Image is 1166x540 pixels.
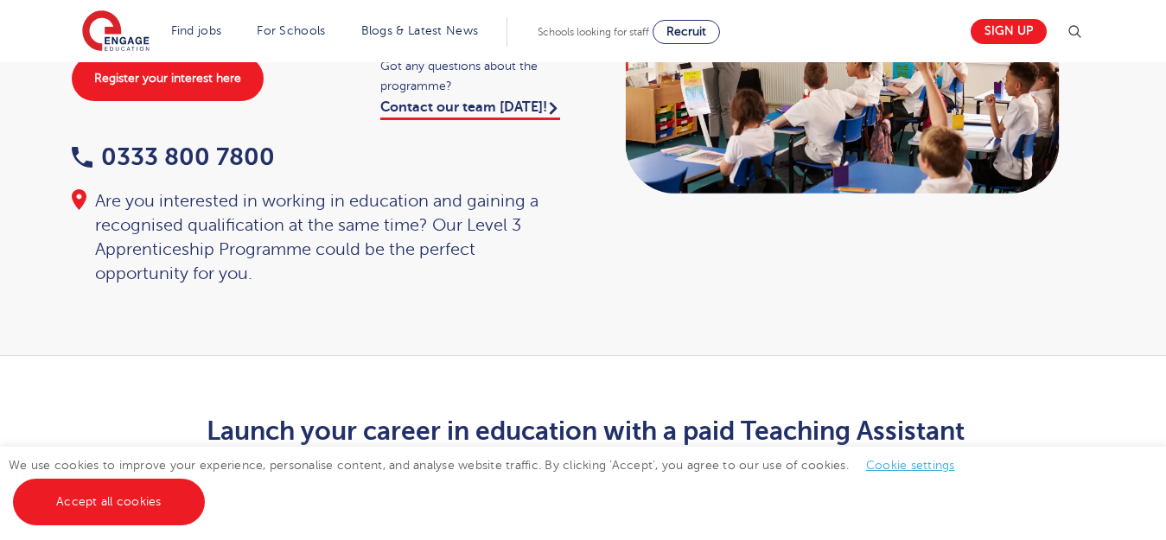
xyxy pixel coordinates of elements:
[971,19,1047,44] a: Sign up
[82,10,150,54] img: Engage Education
[13,479,205,525] a: Accept all cookies
[361,24,479,37] a: Blogs & Latest News
[666,25,706,38] span: Recruit
[380,56,566,96] span: Got any questions about the programme?
[207,416,965,475] span: Launch your career in education with a paid Teaching Assistant Apprenticeship
[171,24,222,37] a: Find jobs
[72,143,275,170] a: 0333 800 7800
[72,56,264,101] a: Register your interest here
[538,26,649,38] span: Schools looking for staff
[380,99,560,120] a: Contact our team [DATE]!
[653,20,720,44] a: Recruit
[866,459,955,472] a: Cookie settings
[9,459,972,508] span: We use cookies to improve your experience, personalise content, and analyse website traffic. By c...
[257,24,325,37] a: For Schools
[72,189,566,286] div: Are you interested in working in education and gaining a recognised qualification at the same tim...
